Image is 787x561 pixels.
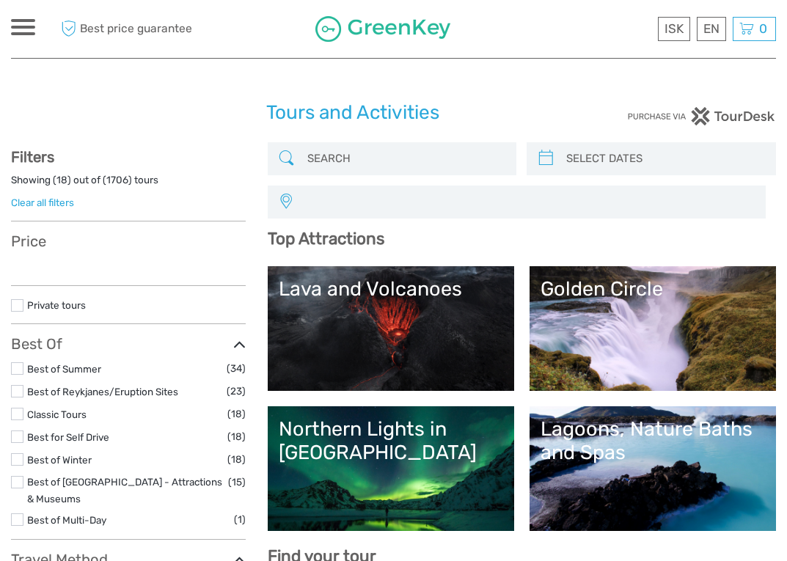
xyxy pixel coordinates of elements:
span: (18) [227,406,246,422]
a: Northern Lights in [GEOGRAPHIC_DATA] [279,417,503,520]
span: 0 [757,21,769,36]
span: (23) [227,383,246,400]
input: SEARCH [301,146,510,172]
label: 18 [56,173,67,187]
span: ISK [665,21,684,36]
span: (18) [227,451,246,468]
span: Best price guarantee [57,17,202,41]
img: PurchaseViaTourDesk.png [627,107,776,125]
a: Private tours [27,299,86,311]
h3: Price [11,232,246,250]
a: Lagoons, Nature Baths and Spas [541,417,765,520]
span: (15) [228,474,246,491]
div: EN [697,17,726,41]
a: Best of Multi-Day [27,514,106,526]
div: Lava and Volcanoes [279,277,503,301]
a: Clear all filters [11,197,74,208]
h3: Best Of [11,335,246,353]
span: (18) [227,428,246,445]
a: Best of Summer [27,363,101,375]
a: Classic Tours [27,408,87,420]
h1: Tours and Activities [266,101,521,125]
a: Best of [GEOGRAPHIC_DATA] - Attractions & Museums [27,476,222,505]
img: 1287-122375c5-1c4a-481d-9f75-0ef7bf1191bb_logo_small.jpg [315,16,450,42]
b: Top Attractions [268,229,384,249]
input: SELECT DATES [560,146,769,172]
a: Best of Winter [27,454,92,466]
div: Showing ( ) out of ( ) tours [11,173,246,196]
label: 1706 [106,173,128,187]
div: Northern Lights in [GEOGRAPHIC_DATA] [279,417,503,465]
a: Best of Reykjanes/Eruption Sites [27,386,178,397]
div: Lagoons, Nature Baths and Spas [541,417,765,465]
a: Lava and Volcanoes [279,277,503,380]
span: (1) [234,511,246,528]
a: Golden Circle [541,277,765,380]
strong: Filters [11,148,54,166]
a: Best for Self Drive [27,431,109,443]
div: Golden Circle [541,277,765,301]
span: (34) [227,360,246,377]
